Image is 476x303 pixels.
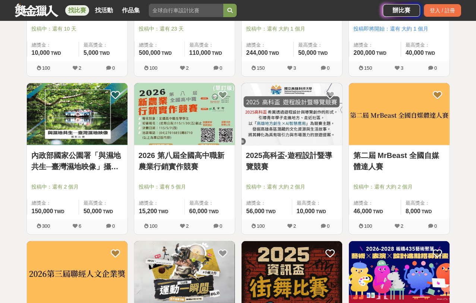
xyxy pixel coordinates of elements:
[208,209,218,214] span: TWD
[212,51,222,56] span: TWD
[31,150,123,172] a: 內政部國家公園署「與濕地共生─臺灣濕地映像」攝影比賽
[364,65,372,71] span: 150
[42,65,50,71] span: 100
[298,41,338,49] span: 最高獎金：
[373,209,383,214] span: TWD
[246,150,338,172] a: 2025高科盃-遊程設計暨導覽競賽
[139,41,180,49] span: 總獎金：
[32,208,53,214] span: 150,000
[112,65,115,71] span: 0
[139,50,161,56] span: 500,000
[51,51,61,56] span: TWD
[134,83,235,145] img: Cover Image
[349,83,450,145] img: Cover Image
[189,41,230,49] span: 最高獎金：
[246,208,265,214] span: 56,000
[189,208,208,214] span: 60,000
[316,209,326,214] span: TWD
[297,199,338,207] span: 最高獎金：
[92,5,116,16] a: 找活動
[54,209,64,214] span: TWD
[265,209,275,214] span: TWD
[134,83,235,146] a: Cover Image
[100,51,110,56] span: TWD
[31,25,123,33] span: 投稿中：還有 10 天
[424,4,461,17] div: 登入 / 註冊
[406,50,424,56] span: 40,000
[158,209,168,214] span: TWD
[65,5,89,16] a: 找比賽
[139,25,230,33] span: 投稿中：還有 23 天
[327,223,330,229] span: 0
[32,50,50,56] span: 10,000
[42,223,50,229] span: 300
[246,25,338,33] span: 投稿中：還有 大約 1 個月
[354,208,372,214] span: 46,000
[83,50,98,56] span: 5,000
[83,41,123,49] span: 最高獎金：
[139,208,157,214] span: 15,200
[353,150,445,172] a: 第二屆 MrBeast 全國自媒體達人賽
[318,51,328,56] span: TWD
[353,25,445,33] span: 投稿即將開始：還有 大約 1 個月
[186,223,189,229] span: 2
[257,65,265,71] span: 150
[434,223,437,229] span: 0
[189,199,230,207] span: 最高獎金：
[161,51,171,56] span: TWD
[149,223,158,229] span: 100
[434,65,437,71] span: 0
[364,223,372,229] span: 100
[149,65,158,71] span: 100
[401,223,403,229] span: 2
[354,41,396,49] span: 總獎金：
[112,223,115,229] span: 0
[83,199,123,207] span: 最高獎金：
[149,4,223,17] input: 全球自行車設計比賽
[354,50,375,56] span: 200,000
[27,83,127,146] a: Cover Image
[425,51,435,56] span: TWD
[139,199,180,207] span: 總獎金：
[103,209,113,214] span: TWD
[139,183,230,191] span: 投稿中：還有 5 個月
[293,223,296,229] span: 2
[31,183,123,191] span: 投稿中：還有 2 個月
[422,209,432,214] span: TWD
[186,65,189,71] span: 2
[246,183,338,191] span: 投稿中：還有 大約 2 個月
[383,4,420,17] a: 辦比賽
[297,208,315,214] span: 10,000
[220,65,222,71] span: 0
[119,5,143,16] a: 作品集
[32,41,74,49] span: 總獎金：
[349,83,450,146] a: Cover Image
[242,83,342,145] img: Cover Image
[257,223,265,229] span: 100
[79,223,81,229] span: 6
[327,65,330,71] span: 0
[246,50,268,56] span: 244,000
[32,199,74,207] span: 總獎金：
[353,183,445,191] span: 投稿中：還有 大約 2 個月
[242,83,342,146] a: Cover Image
[83,208,102,214] span: 50,000
[406,41,445,49] span: 最高獎金：
[246,199,287,207] span: 總獎金：
[406,208,420,214] span: 8,000
[406,199,445,207] span: 最高獎金：
[189,50,211,56] span: 110,000
[401,65,403,71] span: 3
[298,50,316,56] span: 50,000
[139,150,230,172] a: 2026 第八屆全國高中職新農業行銷實作競賽
[79,65,81,71] span: 2
[27,83,127,145] img: Cover Image
[246,41,289,49] span: 總獎金：
[354,199,396,207] span: 總獎金：
[293,65,296,71] span: 3
[220,223,222,229] span: 0
[269,51,279,56] span: TWD
[376,51,386,56] span: TWD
